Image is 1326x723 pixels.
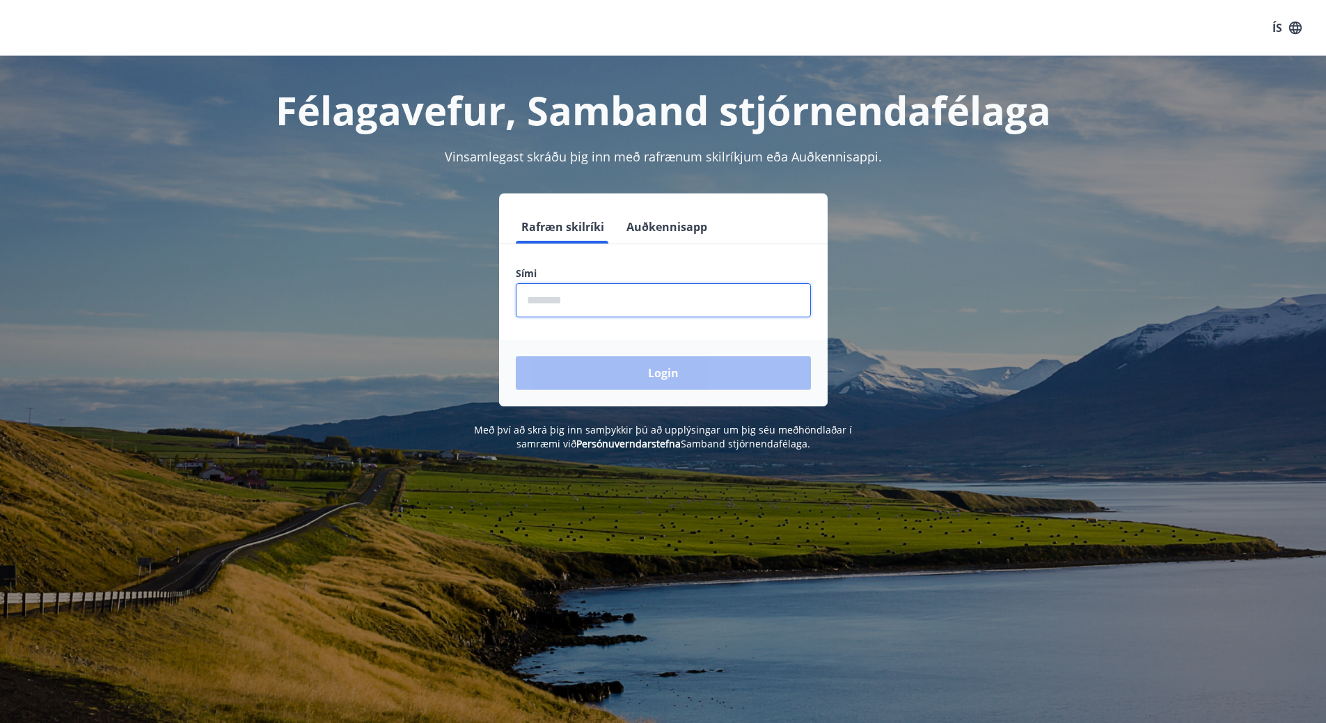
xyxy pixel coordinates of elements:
span: Vinsamlegast skráðu þig inn með rafrænum skilríkjum eða Auðkennisappi. [445,148,882,165]
a: Persónuverndarstefna [576,437,681,450]
button: Rafræn skilríki [516,210,610,244]
h1: Félagavefur, Samband stjórnendafélaga [179,84,1148,136]
button: ÍS [1265,15,1309,40]
span: Með því að skrá þig inn samþykkir þú að upplýsingar um þig séu meðhöndlaðar í samræmi við Samband... [474,423,852,450]
label: Sími [516,267,811,280]
button: Auðkennisapp [621,210,713,244]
